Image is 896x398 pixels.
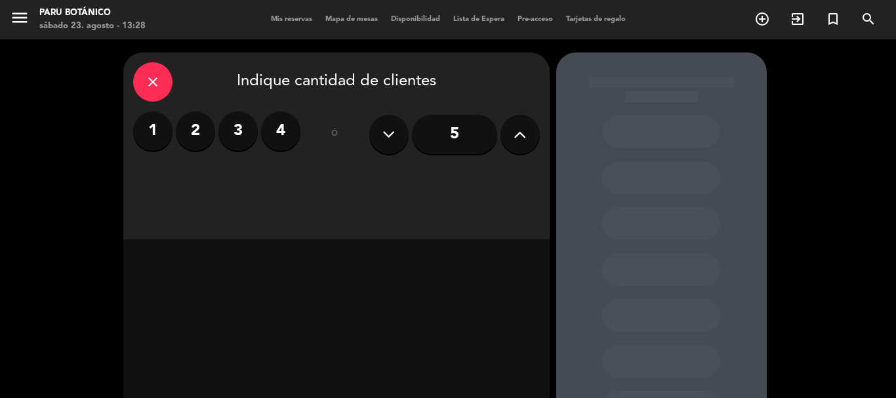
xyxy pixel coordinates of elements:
[264,16,319,23] span: Mis reservas
[319,16,384,23] span: Mapa de mesas
[133,62,540,102] div: Indique cantidad de clientes
[261,111,300,151] label: 4
[133,111,173,151] label: 1
[10,8,30,28] i: menu
[384,16,447,23] span: Disponibilidad
[39,7,146,20] div: Paru Botánico
[176,111,215,151] label: 2
[145,74,161,90] i: close
[218,111,258,151] label: 3
[825,11,841,27] i: turned_in_not
[447,16,511,23] span: Lista de Espera
[754,11,770,27] i: add_circle_outline
[10,8,30,32] button: menu
[39,20,146,33] div: sábado 23. agosto - 13:28
[861,11,876,27] i: search
[511,16,560,23] span: Pre-acceso
[314,111,356,157] div: ó
[790,11,805,27] i: exit_to_app
[560,16,632,23] span: Tarjetas de regalo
